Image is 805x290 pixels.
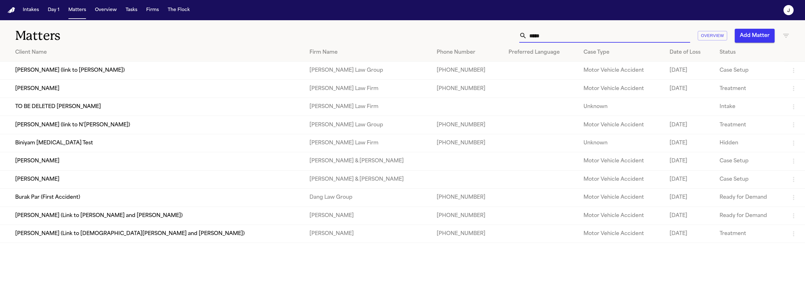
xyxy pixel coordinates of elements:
[432,207,503,225] td: [PHONE_NUMBER]
[665,62,715,80] td: [DATE]
[665,152,715,170] td: [DATE]
[304,134,432,152] td: [PERSON_NAME] Law Firm
[304,152,432,170] td: [PERSON_NAME] & [PERSON_NAME]
[578,152,665,170] td: Motor Vehicle Accident
[304,80,432,98] td: [PERSON_NAME] Law Firm
[578,189,665,207] td: Motor Vehicle Accident
[304,207,432,225] td: [PERSON_NAME]
[720,49,780,56] div: Status
[304,189,432,207] td: Dang Law Group
[304,98,432,116] td: [PERSON_NAME] Law Firm
[735,29,775,43] button: Add Matter
[309,49,427,56] div: Firm Name
[8,7,15,13] img: Finch Logo
[509,49,573,56] div: Preferred Language
[432,80,503,98] td: [PHONE_NUMBER]
[715,98,785,116] td: Intake
[66,4,89,16] button: Matters
[432,134,503,152] td: [PHONE_NUMBER]
[715,80,785,98] td: Treatment
[304,170,432,188] td: [PERSON_NAME] & [PERSON_NAME]
[578,116,665,134] td: Motor Vehicle Accident
[665,189,715,207] td: [DATE]
[665,80,715,98] td: [DATE]
[715,225,785,243] td: Treatment
[15,28,249,44] h1: Matters
[715,134,785,152] td: Hidden
[437,49,498,56] div: Phone Number
[165,4,192,16] button: The Flock
[578,98,665,116] td: Unknown
[45,4,62,16] button: Day 1
[578,80,665,98] td: Motor Vehicle Accident
[432,116,503,134] td: [PHONE_NUMBER]
[715,152,785,170] td: Case Setup
[92,4,119,16] button: Overview
[123,4,140,16] button: Tasks
[578,134,665,152] td: Unknown
[670,49,710,56] div: Date of Loss
[432,189,503,207] td: [PHONE_NUMBER]
[578,62,665,80] td: Motor Vehicle Accident
[665,134,715,152] td: [DATE]
[583,49,659,56] div: Case Type
[15,49,299,56] div: Client Name
[578,207,665,225] td: Motor Vehicle Accident
[578,170,665,188] td: Motor Vehicle Accident
[432,62,503,80] td: [PHONE_NUMBER]
[304,225,432,243] td: [PERSON_NAME]
[304,62,432,80] td: [PERSON_NAME] Law Group
[715,62,785,80] td: Case Setup
[20,4,41,16] button: Intakes
[432,225,503,243] td: [PHONE_NUMBER]
[665,225,715,243] td: [DATE]
[665,207,715,225] td: [DATE]
[715,170,785,188] td: Case Setup
[665,116,715,134] td: [DATE]
[578,225,665,243] td: Motor Vehicle Accident
[665,170,715,188] td: [DATE]
[715,189,785,207] td: Ready for Demand
[8,7,15,13] a: Home
[144,4,161,16] button: Firms
[698,31,727,41] button: Overview
[715,207,785,225] td: Ready for Demand
[715,116,785,134] td: Treatment
[304,116,432,134] td: [PERSON_NAME] Law Group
